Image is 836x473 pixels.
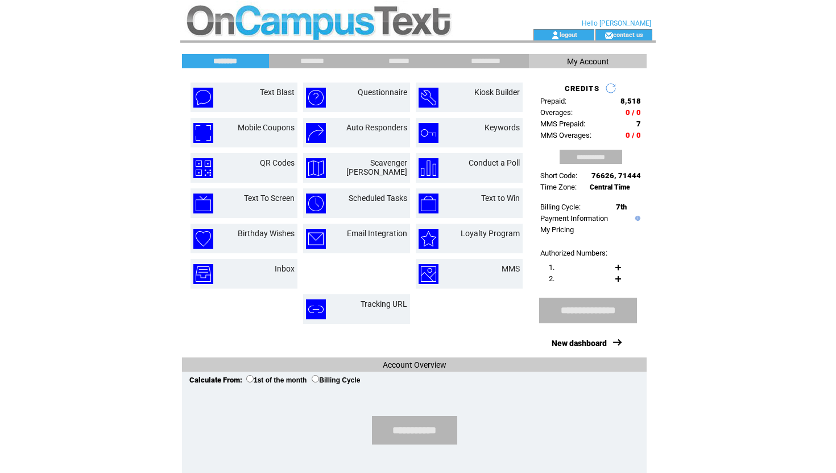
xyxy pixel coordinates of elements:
[306,194,326,213] img: scheduled-tasks.png
[346,158,407,176] a: Scavenger [PERSON_NAME]
[419,123,438,143] img: keywords.png
[620,97,641,105] span: 8,518
[419,194,438,213] img: text-to-win.png
[481,194,520,203] a: Text to Win
[419,158,438,178] img: conduct-a-poll.png
[636,120,641,128] span: 7
[246,376,307,384] label: 1st of the month
[626,108,641,117] span: 0 / 0
[383,360,446,369] span: Account Overview
[189,376,242,384] span: Calculate From:
[540,97,566,105] span: Prepaid:
[193,264,213,284] img: inbox.png
[590,183,630,191] span: Central Time
[540,131,591,139] span: MMS Overages:
[361,299,407,309] a: Tracking URL
[246,375,254,382] input: 1st of the month
[306,299,326,319] img: tracking-url.png
[306,229,326,249] img: email-integration.png
[549,274,554,283] span: 2.
[474,88,520,97] a: Kiosk Builder
[193,123,213,143] img: mobile-coupons.png
[193,158,213,178] img: qr-codes.png
[244,194,295,203] a: Text To Screen
[419,229,438,249] img: loyalty-program.png
[540,171,577,180] span: Short Code:
[591,171,641,180] span: 76626, 71444
[540,225,574,234] a: My Pricing
[306,88,326,108] img: questionnaire.png
[540,120,585,128] span: MMS Prepaid:
[347,229,407,238] a: Email Integration
[419,88,438,108] img: kiosk-builder.png
[605,31,613,40] img: contact_us_icon.gif
[312,376,360,384] label: Billing Cycle
[613,31,643,38] a: contact us
[540,108,573,117] span: Overages:
[306,158,326,178] img: scavenger-hunt.png
[626,131,641,139] span: 0 / 0
[485,123,520,132] a: Keywords
[312,375,319,382] input: Billing Cycle
[469,158,520,167] a: Conduct a Poll
[275,264,295,273] a: Inbox
[306,123,326,143] img: auto-responders.png
[540,214,608,223] a: Payment Information
[549,263,554,272] span: 1.
[419,264,438,284] img: mms.png
[560,31,577,38] a: logout
[540,203,581,211] span: Billing Cycle:
[193,194,213,213] img: text-to-screen.png
[552,339,607,348] a: New dashboard
[616,203,627,211] span: 7th
[565,84,599,93] span: CREDITS
[238,123,295,132] a: Mobile Coupons
[632,216,640,221] img: help.gif
[260,158,295,167] a: QR Codes
[461,229,520,238] a: Loyalty Program
[358,88,407,97] a: Questionnaire
[540,249,607,257] span: Authorized Numbers:
[540,183,577,191] span: Time Zone:
[502,264,520,273] a: MMS
[567,57,609,66] span: My Account
[193,229,213,249] img: birthday-wishes.png
[193,88,213,108] img: text-blast.png
[238,229,295,238] a: Birthday Wishes
[349,194,407,203] a: Scheduled Tasks
[346,123,407,132] a: Auto Responders
[551,31,560,40] img: account_icon.gif
[260,88,295,97] a: Text Blast
[582,19,651,27] span: Hello [PERSON_NAME]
